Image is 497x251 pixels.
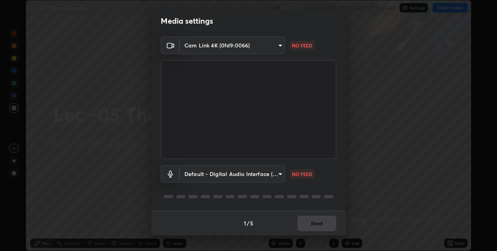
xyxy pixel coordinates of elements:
p: NO FEED [292,171,312,178]
div: Cam Link 4K (0fd9:0066) [180,165,285,183]
h2: Media settings [161,16,213,26]
h4: / [247,219,249,227]
h4: 1 [244,219,246,227]
div: Cam Link 4K (0fd9:0066) [180,37,285,54]
h4: 5 [250,219,253,227]
p: NO FEED [292,42,312,49]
